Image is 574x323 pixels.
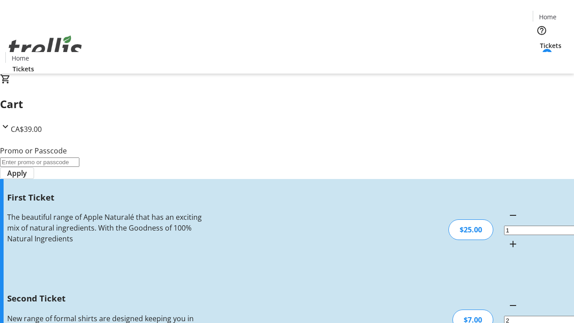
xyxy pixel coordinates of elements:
[12,53,29,63] span: Home
[533,22,551,39] button: Help
[7,212,203,244] div: The beautiful range of Apple Naturalé that has an exciting mix of natural ingredients. With the G...
[533,50,551,68] button: Cart
[7,168,27,179] span: Apply
[5,26,85,70] img: Orient E2E Organization VdKtsHugBu's Logo
[533,41,569,50] a: Tickets
[5,64,41,74] a: Tickets
[539,12,557,22] span: Home
[533,12,562,22] a: Home
[504,297,522,314] button: Decrement by one
[504,235,522,253] button: Increment by one
[7,191,203,204] h3: First Ticket
[6,53,35,63] a: Home
[448,219,493,240] div: $25.00
[7,292,203,305] h3: Second Ticket
[13,64,34,74] span: Tickets
[504,206,522,224] button: Decrement by one
[540,41,561,50] span: Tickets
[11,124,42,134] span: CA$39.00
